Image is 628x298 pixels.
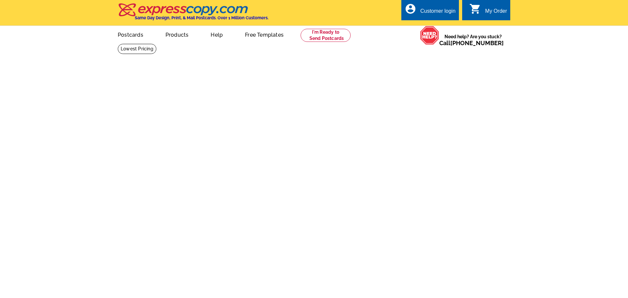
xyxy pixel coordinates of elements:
[439,40,504,46] span: Call
[405,3,416,15] i: account_circle
[107,26,154,42] a: Postcards
[450,40,504,46] a: [PHONE_NUMBER]
[469,3,481,15] i: shopping_cart
[235,26,294,42] a: Free Templates
[469,7,507,15] a: shopping_cart My Order
[420,8,456,17] div: Customer login
[439,33,507,46] span: Need help? Are you stuck?
[485,8,507,17] div: My Order
[118,8,269,20] a: Same Day Design, Print, & Mail Postcards. Over 1 Million Customers.
[420,26,439,45] img: help
[405,7,456,15] a: account_circle Customer login
[200,26,233,42] a: Help
[155,26,199,42] a: Products
[135,15,269,20] h4: Same Day Design, Print, & Mail Postcards. Over 1 Million Customers.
